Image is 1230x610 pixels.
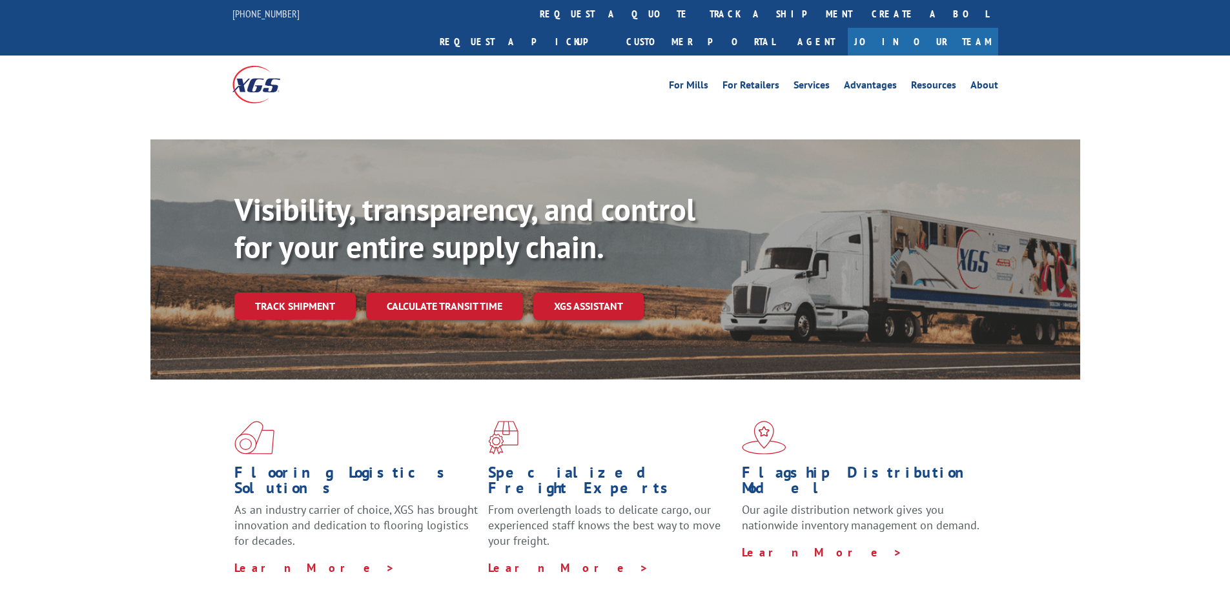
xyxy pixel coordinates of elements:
b: Visibility, transparency, and control for your entire supply chain. [234,189,695,267]
a: [PHONE_NUMBER] [232,7,300,20]
a: Calculate transit time [366,292,523,320]
img: xgs-icon-flagship-distribution-model-red [742,421,786,454]
h1: Flagship Distribution Model [742,465,986,502]
a: Track shipment [234,292,356,320]
a: Learn More > [742,545,903,560]
a: Learn More > [488,560,649,575]
a: Resources [911,80,956,94]
img: xgs-icon-focused-on-flooring-red [488,421,518,454]
a: Services [794,80,830,94]
a: Advantages [844,80,897,94]
a: XGS ASSISTANT [533,292,644,320]
h1: Flooring Logistics Solutions [234,465,478,502]
a: For Mills [669,80,708,94]
a: About [970,80,998,94]
span: Our agile distribution network gives you nationwide inventory management on demand. [742,502,979,533]
a: Customer Portal [617,28,784,56]
a: Learn More > [234,560,395,575]
a: Request a pickup [430,28,617,56]
a: Agent [784,28,848,56]
span: As an industry carrier of choice, XGS has brought innovation and dedication to flooring logistics... [234,502,478,548]
a: For Retailers [723,80,779,94]
a: Join Our Team [848,28,998,56]
img: xgs-icon-total-supply-chain-intelligence-red [234,421,274,454]
p: From overlength loads to delicate cargo, our experienced staff knows the best way to move your fr... [488,502,732,560]
h1: Specialized Freight Experts [488,465,732,502]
